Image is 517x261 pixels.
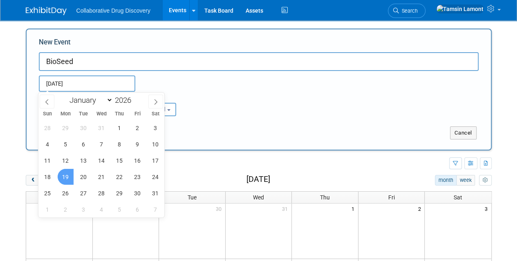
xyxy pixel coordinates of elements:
[188,194,197,201] span: Tue
[148,120,163,136] span: January 3, 2026
[94,120,110,136] span: December 31, 2025
[58,201,74,217] span: February 2, 2026
[92,111,110,117] span: Wed
[146,111,164,117] span: Sat
[76,136,92,152] span: January 6, 2026
[112,120,128,136] span: January 1, 2026
[436,4,484,13] img: Tamsin Lamont
[76,120,92,136] span: December 30, 2025
[112,169,128,185] span: January 22, 2026
[246,175,270,184] h2: [DATE]
[76,7,150,14] span: Collaborative Drug Discovery
[40,169,56,185] span: January 18, 2026
[148,185,163,201] span: January 31, 2026
[94,201,110,217] span: February 4, 2026
[58,120,74,136] span: December 29, 2025
[66,95,113,105] select: Month
[58,169,74,185] span: January 19, 2026
[215,203,225,214] span: 30
[26,7,67,15] img: ExhibitDay
[483,178,488,183] i: Personalize Calendar
[39,92,108,102] div: Attendance / Format:
[130,169,145,185] span: January 23, 2026
[40,185,56,201] span: January 25, 2026
[450,126,477,139] button: Cancel
[76,185,92,201] span: January 27, 2026
[148,201,163,217] span: February 7, 2026
[112,201,128,217] span: February 5, 2026
[130,201,145,217] span: February 6, 2026
[148,169,163,185] span: January 24, 2026
[148,136,163,152] span: January 10, 2026
[110,111,128,117] span: Thu
[130,120,145,136] span: January 2, 2026
[74,111,92,117] span: Tue
[454,194,462,201] span: Sat
[130,185,145,201] span: January 30, 2026
[76,201,92,217] span: February 3, 2026
[56,111,74,117] span: Mon
[40,153,56,168] span: January 11, 2026
[479,175,491,186] button: myCustomButton
[40,136,56,152] span: January 4, 2026
[112,153,128,168] span: January 15, 2026
[130,153,145,168] span: January 16, 2026
[94,185,110,201] span: January 28, 2026
[128,111,146,117] span: Fri
[112,136,128,152] span: January 8, 2026
[320,194,330,201] span: Thu
[94,153,110,168] span: January 14, 2026
[388,4,425,18] a: Search
[281,203,291,214] span: 31
[40,120,56,136] span: December 28, 2025
[58,153,74,168] span: January 12, 2026
[130,136,145,152] span: January 9, 2026
[39,52,479,71] input: Name of Trade Show / Conference
[39,38,71,50] label: New Event
[148,153,163,168] span: January 17, 2026
[38,111,56,117] span: Sun
[399,8,418,14] span: Search
[435,175,457,186] button: month
[40,201,56,217] span: February 1, 2026
[253,194,264,201] span: Wed
[39,75,135,92] input: Start Date - End Date
[388,194,395,201] span: Fri
[26,175,41,186] button: prev
[351,203,358,214] span: 1
[456,175,475,186] button: week
[76,153,92,168] span: January 13, 2026
[417,203,424,214] span: 2
[113,95,137,105] input: Year
[94,136,110,152] span: January 7, 2026
[484,203,491,214] span: 3
[58,185,74,201] span: January 26, 2026
[112,185,128,201] span: January 29, 2026
[121,92,190,102] div: Participation:
[94,169,110,185] span: January 21, 2026
[58,136,74,152] span: January 5, 2026
[76,169,92,185] span: January 20, 2026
